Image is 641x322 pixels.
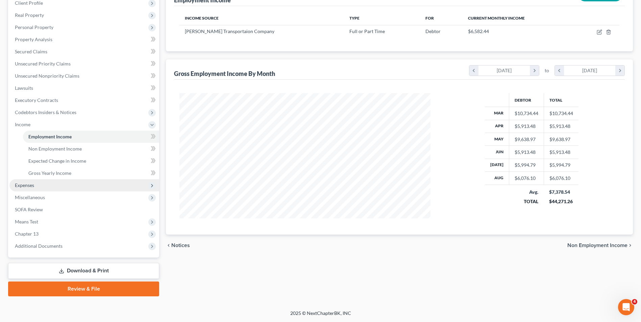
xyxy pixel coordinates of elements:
[9,94,159,106] a: Executory Contracts
[128,310,513,322] div: 2025 © NextChapterBK, INC
[15,207,43,212] span: SOFA Review
[515,110,538,117] div: $10,734.44
[627,243,633,248] i: chevron_right
[23,131,159,143] a: Employment Income
[166,243,190,248] button: chevron_left Notices
[468,16,525,21] span: Current Monthly Income
[28,134,72,139] span: Employment Income
[349,28,385,34] span: Full or Part Time
[9,82,159,94] a: Lawsuits
[615,65,624,76] i: chevron_right
[545,67,549,74] span: to
[544,159,578,171] td: $5,994.79
[425,28,441,34] span: Debtor
[567,243,627,248] span: Non Employment Income
[514,189,538,195] div: Avg.
[549,198,573,205] div: $44,271.26
[544,133,578,145] td: $9,638.97
[485,172,509,185] th: Aug
[8,263,159,279] a: Download & Print
[28,146,82,152] span: Non Employment Income
[15,12,44,18] span: Real Property
[564,65,616,76] div: [DATE]
[15,61,71,66] span: Unsecured Priority Claims
[9,204,159,216] a: SOFA Review
[15,194,45,200] span: Miscellaneous
[544,172,578,185] td: $6,076.10
[166,243,171,248] i: chevron_left
[485,107,509,120] th: Mar
[515,149,538,156] div: $5,913.48
[185,28,274,34] span: [PERSON_NAME] Transportaion Company
[530,65,539,76] i: chevron_right
[515,136,538,143] div: $9,638.97
[15,122,30,127] span: Income
[9,70,159,82] a: Unsecured Nonpriority Claims
[15,85,33,91] span: Lawsuits
[15,109,76,115] span: Codebtors Insiders & Notices
[28,170,71,176] span: Gross Yearly Income
[544,93,578,107] th: Total
[15,36,52,42] span: Property Analysis
[349,16,360,21] span: Type
[23,167,159,179] a: Gross Yearly Income
[185,16,219,21] span: Income Source
[478,65,530,76] div: [DATE]
[485,159,509,171] th: [DATE]
[515,162,538,168] div: $5,994.79
[9,46,159,58] a: Secured Claims
[514,198,538,205] div: TOTAL
[485,120,509,133] th: Apr
[549,189,573,195] div: $7,378.54
[15,219,38,224] span: Means Test
[9,58,159,70] a: Unsecured Priority Claims
[15,182,34,188] span: Expenses
[555,65,564,76] i: chevron_left
[23,143,159,155] a: Non Employment Income
[171,243,190,248] span: Notices
[425,16,434,21] span: For
[544,107,578,120] td: $10,734.44
[544,146,578,159] td: $5,913.48
[174,70,275,78] div: Gross Employment Income By Month
[8,281,159,296] a: Review & File
[509,93,544,107] th: Debtor
[15,97,58,103] span: Executory Contracts
[15,24,53,30] span: Personal Property
[15,231,39,237] span: Chapter 13
[28,158,86,164] span: Expected Change in Income
[485,146,509,159] th: Jun
[468,28,489,34] span: $6,582.44
[15,49,47,54] span: Secured Claims
[618,299,634,315] iframe: Intercom live chat
[23,155,159,167] a: Expected Change in Income
[567,243,633,248] button: Non Employment Income chevron_right
[469,65,478,76] i: chevron_left
[515,123,538,130] div: $5,913.48
[485,133,509,145] th: May
[544,120,578,133] td: $5,913.48
[632,299,637,304] span: 4
[15,73,79,79] span: Unsecured Nonpriority Claims
[515,175,538,182] div: $6,076.10
[15,243,63,249] span: Additional Documents
[9,33,159,46] a: Property Analysis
